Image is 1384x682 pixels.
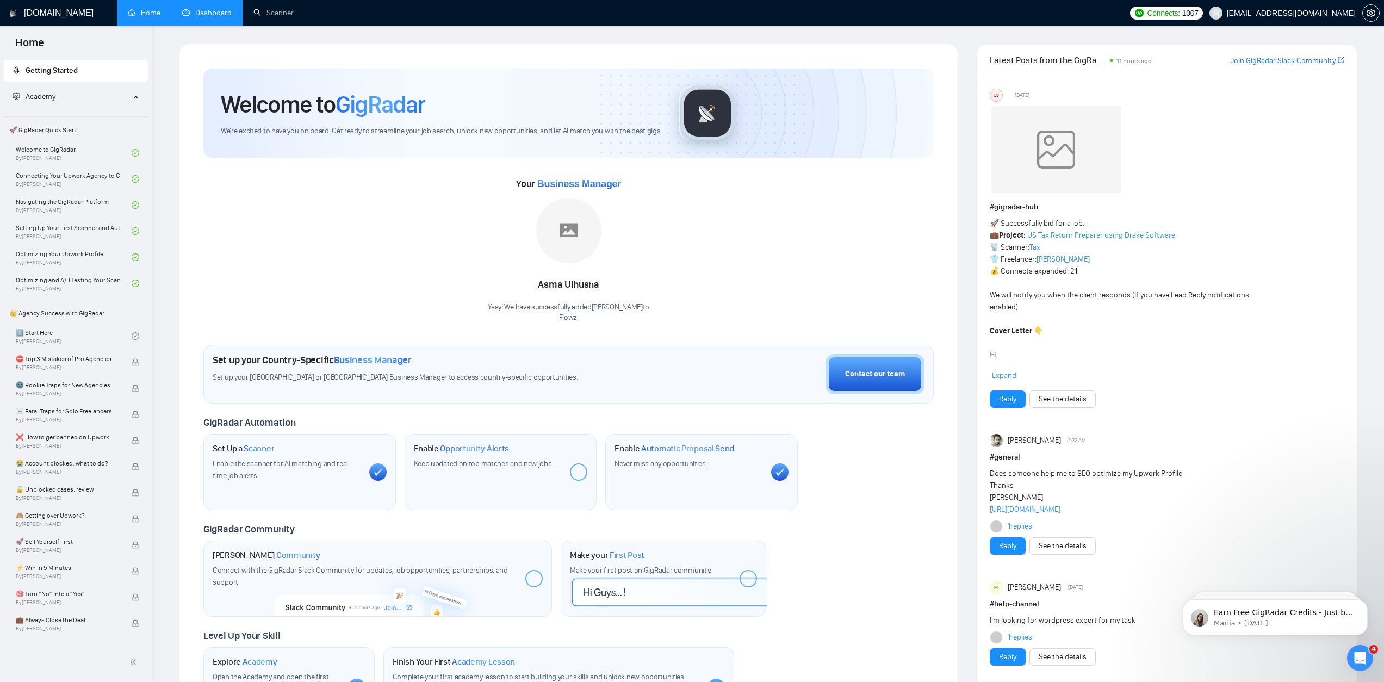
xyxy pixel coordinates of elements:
img: Shuban Ali [991,434,1004,447]
a: See the details [1039,540,1087,552]
span: Automatic Proposal Send [641,443,734,454]
span: Latest Posts from the GigRadar Community [990,53,1106,67]
span: Connects: [1147,7,1180,19]
img: logo [9,5,17,22]
h1: # gigradar-hub [990,201,1344,213]
a: searchScanner [253,8,294,17]
h1: Set Up a [213,443,274,454]
span: Opportunity Alerts [440,443,509,454]
span: By [PERSON_NAME] [16,573,120,580]
a: Reply [999,651,1016,663]
span: By [PERSON_NAME] [16,443,120,449]
span: lock [132,437,139,444]
span: 🌚 Rookie Traps for New Agencies [16,380,120,390]
span: export [1338,55,1344,64]
span: 11 hours ago [1116,57,1152,65]
a: [PERSON_NAME] [1037,255,1090,264]
a: setting [1362,9,1380,17]
span: 🎯 Turn “No” into a “Yes” [16,588,120,599]
span: lock [132,619,139,627]
span: lock [132,489,139,497]
span: Business Manager [537,178,621,189]
button: Reply [990,537,1026,555]
a: Navigating the GigRadar PlatformBy[PERSON_NAME] [16,193,132,217]
span: lock [132,515,139,523]
a: See the details [1039,393,1087,405]
span: [PERSON_NAME] [1008,435,1061,447]
span: lock [132,463,139,470]
div: Contact our team [845,368,905,380]
a: Welcome to GigRadarBy[PERSON_NAME] [16,141,132,165]
span: By [PERSON_NAME] [16,417,120,423]
span: Set up your [GEOGRAPHIC_DATA] or [GEOGRAPHIC_DATA] Business Manager to access country-specific op... [213,373,640,383]
span: user [1212,9,1220,17]
span: check-circle [132,149,139,157]
span: By [PERSON_NAME] [16,364,120,371]
span: check-circle [132,227,139,235]
iframe: Intercom live chat [1347,645,1373,671]
a: 1replies [1008,521,1032,532]
h1: Welcome to [221,90,425,119]
a: Optimizing and A/B Testing Your Scanner for Better ResultsBy[PERSON_NAME] [16,271,132,295]
span: Academy [243,656,277,667]
a: dashboardDashboard [182,8,232,17]
span: Academy [13,92,55,101]
span: 💼 Always Close the Deal [16,615,120,625]
span: [PERSON_NAME] [1008,581,1061,593]
span: Level Up Your Skill [203,630,280,642]
span: By [PERSON_NAME] [16,599,120,606]
span: Your [516,178,621,190]
a: export [1338,55,1344,65]
span: 😭 Account blocked: what to do? [16,458,120,469]
span: lock [132,593,139,601]
span: ⚡ Win in 5 Minutes [16,562,120,573]
iframe: Intercom notifications message [1166,576,1384,653]
span: Academy Lesson [452,656,515,667]
span: [DATE] [1015,90,1029,100]
span: 🚀 Sell Yourself First [16,536,120,547]
span: Home [7,35,53,58]
span: Getting Started [26,66,78,75]
span: lock [132,567,139,575]
span: ☠️ Fatal Traps for Solo Freelancers [16,406,120,417]
a: US Tax Return Preparer using Drake Software [1027,231,1175,240]
h1: Explore [213,656,277,667]
a: Optimizing Your Upwork ProfileBy[PERSON_NAME] [16,245,132,269]
a: 1replies [1008,632,1032,643]
div: Does someone help me to SEO optimize my Upwork Profile. Thanks [PERSON_NAME] [990,468,1273,516]
span: First Post [610,550,644,561]
span: Keep updated on top matches and new jobs. [414,459,554,468]
span: Enable the scanner for AI matching and real-time job alerts. [213,459,351,480]
span: 🚀 GigRadar Quick Start [5,119,147,141]
strong: Project: [999,231,1026,240]
span: GigRadar Community [203,523,295,535]
span: Connect with the GigRadar Slack Community for updates, job opportunities, partnerships, and support. [213,566,508,587]
button: Contact our team [826,354,924,394]
a: Reply [999,540,1016,552]
strong: Cover Letter 👇 [990,326,1043,336]
span: Never miss any opportunities. [615,459,707,468]
h1: # general [990,451,1344,463]
span: We're excited to have you on board. Get ready to streamline your job search, unlock new opportuni... [221,126,662,137]
a: Connecting Your Upwork Agency to GigRadarBy[PERSON_NAME] [16,167,132,191]
span: check-circle [132,280,139,287]
h1: [PERSON_NAME] [213,550,320,561]
span: By [PERSON_NAME] [16,625,120,632]
img: weqQh+iSagEgQAAAABJRU5ErkJggg== [991,106,1121,193]
span: check-circle [132,175,139,183]
h1: Make your [570,550,644,561]
button: See the details [1029,537,1096,555]
h1: Finish Your First [393,656,515,667]
button: Reply [990,390,1026,408]
p: Flowz . [488,313,649,323]
span: Academy [26,92,55,101]
span: Complete your first academy lesson to start building your skills and unlock new opportunities. [393,672,686,681]
span: double-left [129,656,140,667]
img: placeholder.png [536,198,601,263]
h1: Enable [615,443,734,454]
span: [DATE] [1068,582,1083,592]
